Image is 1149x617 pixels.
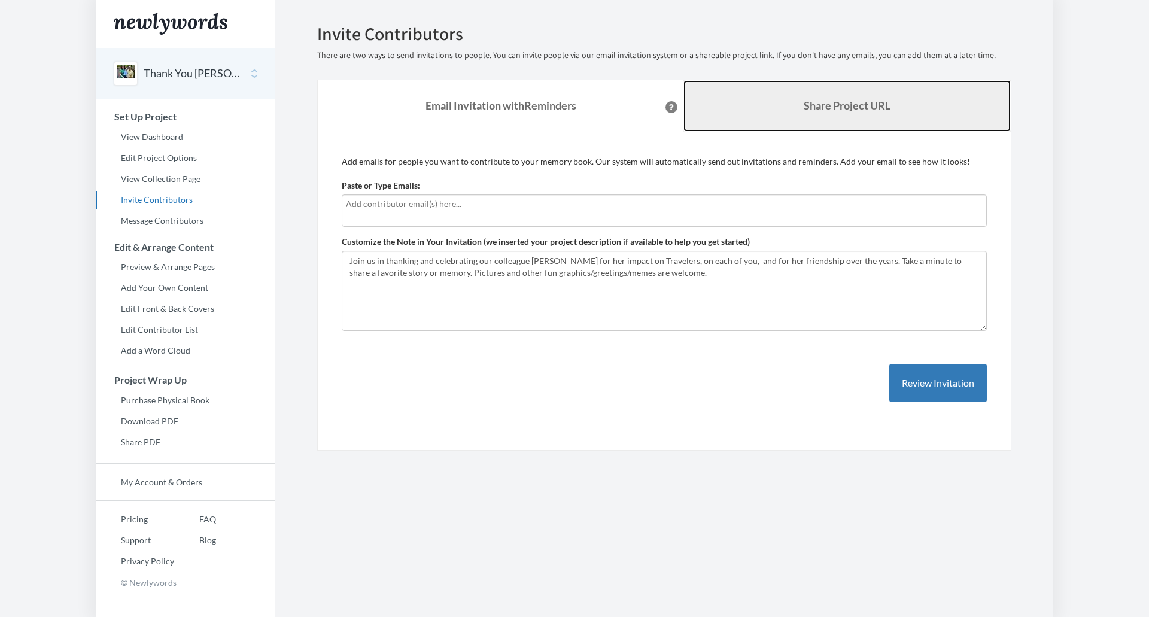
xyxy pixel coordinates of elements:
p: Add emails for people you want to contribute to your memory book. Our system will automatically s... [342,156,987,168]
a: Edit Contributor List [96,321,275,339]
a: Support [96,531,174,549]
strong: Email Invitation with Reminders [425,99,576,112]
a: My Account & Orders [96,473,275,491]
a: Message Contributors [96,212,275,230]
a: View Dashboard [96,128,275,146]
p: © Newlywords [96,573,275,592]
input: Add contributor email(s) here... [346,197,983,211]
a: Blog [174,531,216,549]
h3: Edit & Arrange Content [96,242,275,253]
a: Edit Project Options [96,149,275,167]
span: Support [24,8,67,19]
textarea: Join us in thanking and celebrating our colleague [PERSON_NAME] for her impact on Travelers, on e... [342,251,987,331]
a: View Collection Page [96,170,275,188]
p: There are two ways to send invitations to people. You can invite people via our email invitation ... [317,50,1011,62]
a: Add Your Own Content [96,279,275,297]
a: Preview & Arrange Pages [96,258,275,276]
h2: Invite Contributors [317,24,1011,44]
img: Newlywords logo [114,13,227,35]
label: Customize the Note in Your Invitation (we inserted your project description if available to help ... [342,236,750,248]
b: Share Project URL [804,99,890,112]
a: Pricing [96,510,174,528]
h3: Set Up Project [96,111,275,122]
a: Invite Contributors [96,191,275,209]
button: Review Invitation [889,364,987,403]
label: Paste or Type Emails: [342,180,420,192]
a: Purchase Physical Book [96,391,275,409]
a: Share PDF [96,433,275,451]
a: Privacy Policy [96,552,174,570]
h3: Project Wrap Up [96,375,275,385]
button: Thank You [PERSON_NAME] [144,66,241,81]
a: Download PDF [96,412,275,430]
a: FAQ [174,510,216,528]
a: Add a Word Cloud [96,342,275,360]
a: Edit Front & Back Covers [96,300,275,318]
